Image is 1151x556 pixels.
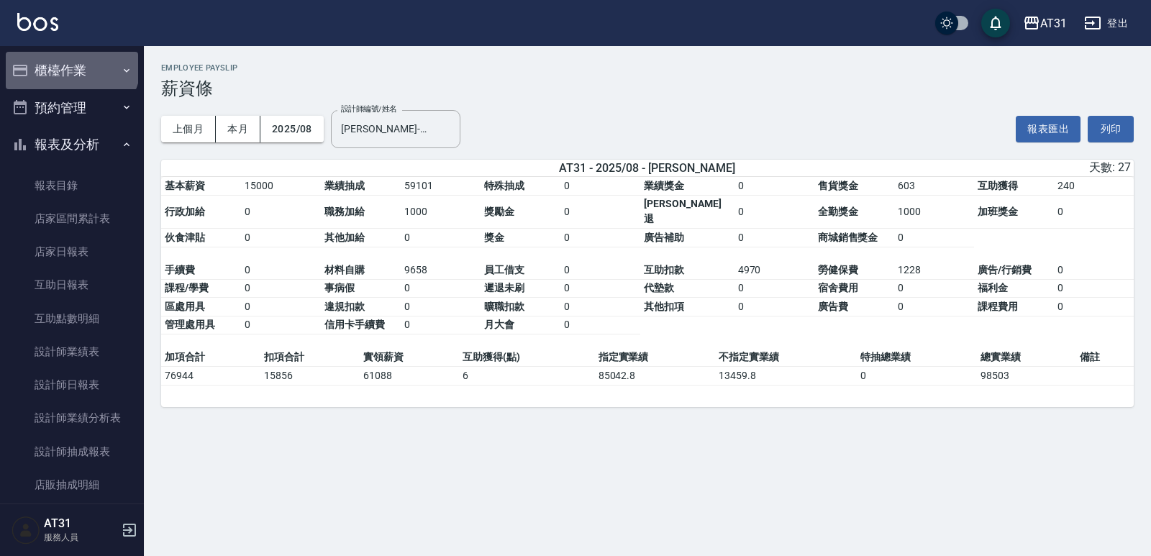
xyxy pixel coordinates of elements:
[484,180,524,191] span: 特殊抽成
[12,516,40,544] img: Person
[734,177,814,196] td: 0
[324,232,365,243] span: 其他加給
[6,52,138,89] button: 櫃檯作業
[734,279,814,298] td: 0
[560,177,640,196] td: 0
[6,235,138,268] a: 店家日報表
[857,348,977,367] td: 特抽總業績
[978,282,1008,293] span: 福利金
[1088,116,1134,142] button: 列印
[401,261,481,280] td: 9658
[161,348,260,367] td: 加項合計
[559,161,735,175] span: AT31 - 2025/08 - [PERSON_NAME]
[644,301,684,312] span: 其他扣項
[484,232,504,243] span: 獎金
[161,177,1134,349] table: a dense table
[978,301,1018,312] span: 課程費用
[6,401,138,434] a: 設計師業績分析表
[978,206,1018,217] span: 加班獎金
[360,367,459,386] td: 61088
[1017,9,1073,38] button: AT31
[324,206,365,217] span: 職務加給
[401,229,481,247] td: 0
[644,282,674,293] span: 代墊款
[324,180,365,191] span: 業績抽成
[644,180,684,191] span: 業績獎金
[857,367,977,386] td: 0
[595,367,715,386] td: 85042.8
[216,116,260,142] button: 本月
[894,279,974,298] td: 0
[165,301,205,312] span: 區處用具
[165,206,205,217] span: 行政加給
[595,348,715,367] td: 指定實業績
[161,78,1134,99] h3: 薪資條
[715,348,857,367] td: 不指定實業績
[161,116,216,142] button: 上個月
[894,261,974,280] td: 1228
[241,279,321,298] td: 0
[241,177,321,196] td: 15000
[401,316,481,334] td: 0
[241,261,321,280] td: 0
[818,232,878,243] span: 商城銷售獎金
[6,89,138,127] button: 預約管理
[818,206,858,217] span: 全勤獎金
[459,348,594,367] td: 互助獲得(點)
[165,282,209,293] span: 課程/學費
[6,302,138,335] a: 互助點數明細
[401,279,481,298] td: 0
[560,195,640,229] td: 0
[644,264,684,275] span: 互助扣款
[241,195,321,229] td: 0
[260,116,324,142] button: 2025/08
[6,335,138,368] a: 設計師業績表
[17,13,58,31] img: Logo
[6,435,138,468] a: 設計師抽成報表
[734,229,814,247] td: 0
[6,468,138,501] a: 店販抽成明細
[401,298,481,316] td: 0
[241,316,321,334] td: 0
[459,367,594,386] td: 6
[401,195,481,229] td: 1000
[484,301,524,312] span: 曠職扣款
[6,126,138,163] button: 報表及分析
[818,180,858,191] span: 售貨獎金
[165,264,195,275] span: 手續費
[484,264,524,275] span: 員工借支
[324,319,385,330] span: 信用卡手續費
[644,198,721,224] span: [PERSON_NAME]退
[977,348,1076,367] td: 總實業績
[818,264,858,275] span: 勞健保費
[1054,279,1134,298] td: 0
[1054,177,1134,196] td: 240
[241,229,321,247] td: 0
[6,169,138,202] a: 報表目錄
[981,9,1010,37] button: save
[978,180,1018,191] span: 互助獲得
[165,232,205,243] span: 伙食津貼
[161,367,260,386] td: 76944
[894,298,974,316] td: 0
[341,104,397,114] label: 設計師編號/姓名
[978,264,1032,275] span: 廣告/行銷費
[44,531,117,544] p: 服務人員
[165,319,215,330] span: 管理處用具
[165,180,205,191] span: 基本薪資
[484,206,514,217] span: 獎勵金
[401,177,481,196] td: 59101
[260,367,360,386] td: 15856
[260,348,360,367] td: 扣項合計
[734,298,814,316] td: 0
[44,516,117,531] h5: AT31
[644,232,684,243] span: 廣告補助
[1054,261,1134,280] td: 0
[977,367,1076,386] td: 98503
[6,268,138,301] a: 互助日報表
[894,177,974,196] td: 603
[324,282,355,293] span: 事病假
[484,282,524,293] span: 遲退未刷
[484,319,514,330] span: 月大會
[715,367,857,386] td: 13459.8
